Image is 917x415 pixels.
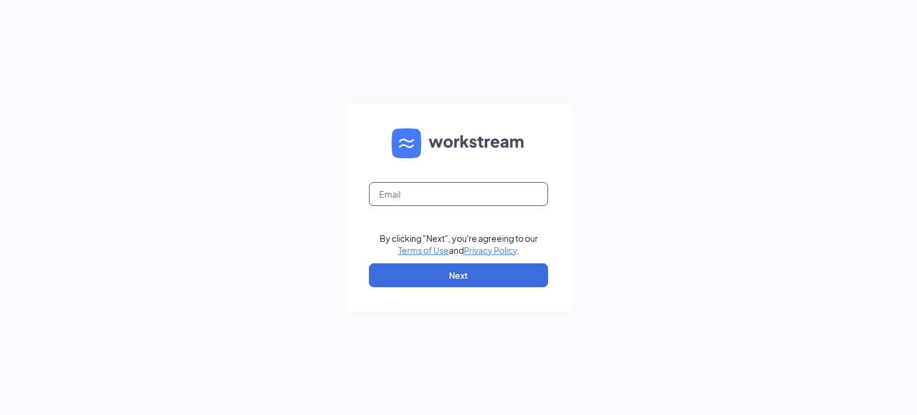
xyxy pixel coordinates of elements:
[369,263,548,287] button: Next
[464,245,517,256] a: Privacy Policy
[398,245,449,256] a: Terms of Use
[380,232,538,256] div: By clicking "Next", you're agreeing to our and .
[369,182,548,206] input: Email
[392,128,525,158] img: WS logo and Workstream text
